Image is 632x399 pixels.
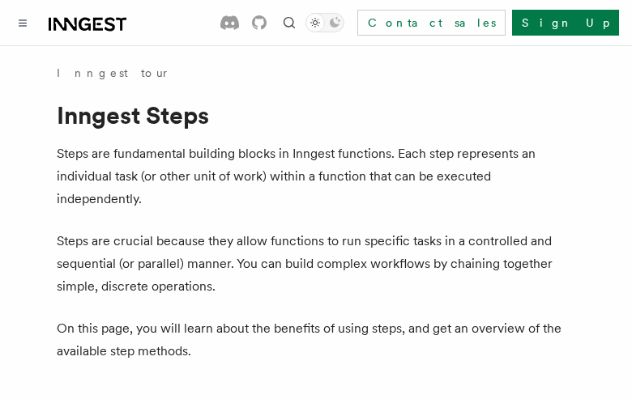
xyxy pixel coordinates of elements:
p: Steps are fundamental building blocks in Inngest functions. Each step represents an individual ta... [57,142,575,210]
h1: Inngest Steps [57,100,575,129]
a: Inngest tour [57,65,170,81]
p: On this page, you will learn about the benefits of using steps, and get an overview of the availa... [57,317,575,363]
a: Sign Up [512,10,619,36]
button: Toggle navigation [13,13,32,32]
a: Contact sales [357,10,506,36]
p: Steps are crucial because they allow functions to run specific tasks in a controlled and sequenti... [57,230,575,298]
button: Toggle dark mode [305,13,344,32]
button: Find something... [280,13,299,32]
